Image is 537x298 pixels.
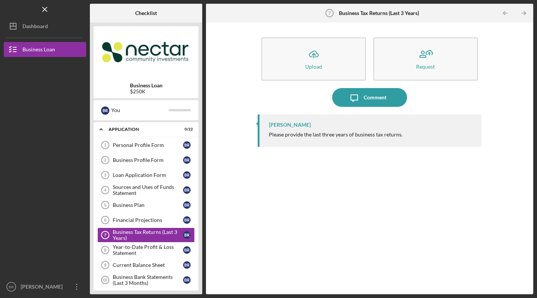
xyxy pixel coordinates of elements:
[113,229,183,241] div: Business Tax Returns (Last 3 Years)
[416,64,435,69] div: Request
[113,262,183,268] div: Current Balance Sheet
[261,37,366,81] button: Upload
[373,37,478,81] button: Request
[183,216,191,224] div: B R
[104,158,106,162] tspan: 2
[113,142,183,148] div: Personal Profile Form
[104,143,106,147] tspan: 1
[4,279,86,294] button: BR[PERSON_NAME]
[364,88,386,107] div: Comment
[183,201,191,209] div: B R
[4,42,86,57] button: Business Loan
[113,274,183,286] div: Business Bank Statements (Last 3 Months)
[97,138,195,153] a: 1Personal Profile FormBR
[94,30,198,75] img: Product logo
[183,141,191,149] div: B R
[97,153,195,168] a: 2Business Profile FormBR
[183,171,191,179] div: B R
[104,188,107,192] tspan: 4
[9,285,13,289] text: BR
[113,184,183,196] div: Sources and Uses of Funds Statement
[4,19,86,34] button: Dashboard
[104,263,106,267] tspan: 9
[97,258,195,273] a: 9Current Balance SheetBR
[135,10,157,16] b: Checklist
[183,276,191,284] div: B R
[101,106,109,115] div: B R
[183,156,191,164] div: B R
[111,104,169,117] div: You
[19,279,67,296] div: [PERSON_NAME]
[109,127,174,132] div: Application
[130,88,163,94] div: $250K
[104,248,106,252] tspan: 8
[113,244,183,256] div: Year-to-Date Profit & Loss Statement
[328,11,331,15] tspan: 7
[97,228,195,243] a: 7Business Tax Returns (Last 3 Years)BR
[113,172,183,178] div: Loan Application Form
[104,218,106,222] tspan: 6
[97,213,195,228] a: 6Financial ProjectionsBR
[130,82,163,88] b: Business Loan
[104,203,106,207] tspan: 5
[113,157,183,163] div: Business Profile Form
[97,243,195,258] a: 8Year-to-Date Profit & Loss StatementBR
[22,19,48,36] div: Dashboard
[104,233,106,237] tspan: 7
[183,186,191,194] div: B R
[97,273,195,288] a: 10Business Bank Statements (Last 3 Months)BR
[183,246,191,254] div: B R
[183,231,191,239] div: B R
[22,42,55,59] div: Business Loan
[339,10,419,16] b: Business Tax Returns (Last 3 Years)
[97,198,195,213] a: 5Business PlanBR
[183,261,191,269] div: B R
[179,127,193,132] div: 0 / 22
[305,64,322,69] div: Upload
[103,278,107,282] tspan: 10
[332,88,407,107] button: Comment
[104,173,106,177] tspan: 3
[113,217,183,223] div: Financial Projections
[113,202,183,208] div: Business Plan
[97,183,195,198] a: 4Sources and Uses of Funds StatementBR
[97,168,195,183] a: 3Loan Application FormBR
[269,132,403,138] div: Please provide the last three years of business tax returns.
[269,122,311,128] div: [PERSON_NAME]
